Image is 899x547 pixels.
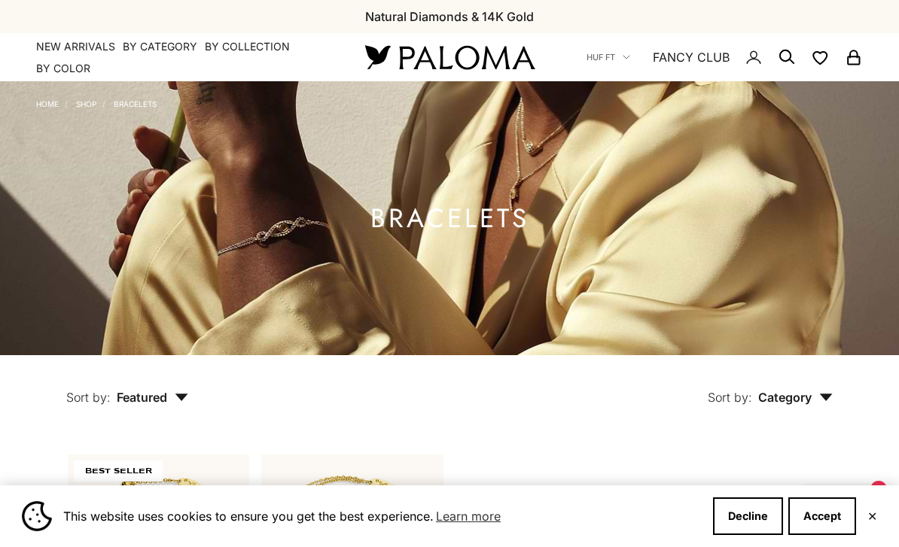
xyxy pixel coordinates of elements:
span: BEST SELLER [74,460,163,482]
summary: By Collection [205,39,290,54]
a: Learn more [434,505,503,527]
button: Accept [788,497,856,535]
nav: Breadcrumb [36,96,157,108]
span: Category [758,390,833,405]
a: Shop [76,99,96,108]
button: Sort by: Featured [32,355,223,418]
a: FANCY CLUB [653,47,730,67]
span: Sort by: [708,390,752,405]
a: Bracelets [114,99,157,108]
button: Sort by: Category [673,355,867,418]
button: Close [867,512,877,521]
nav: Primary navigation [36,39,329,76]
span: HUF Ft [587,50,615,64]
nav: Secondary navigation [587,33,863,81]
a: NEW ARRIVALS [36,39,115,54]
button: HUF Ft [587,50,630,64]
span: Featured [117,390,188,405]
span: This website uses cookies to ensure you get the best experience. [63,505,701,527]
img: Cookie banner [22,501,52,531]
h1: Bracelets [370,209,529,228]
span: Sort by: [66,390,111,405]
summary: By Category [123,39,197,54]
summary: By Color [36,61,90,76]
p: Natural Diamonds & 14K Gold [365,7,534,26]
a: Home [36,99,59,108]
button: Decline [713,497,783,535]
